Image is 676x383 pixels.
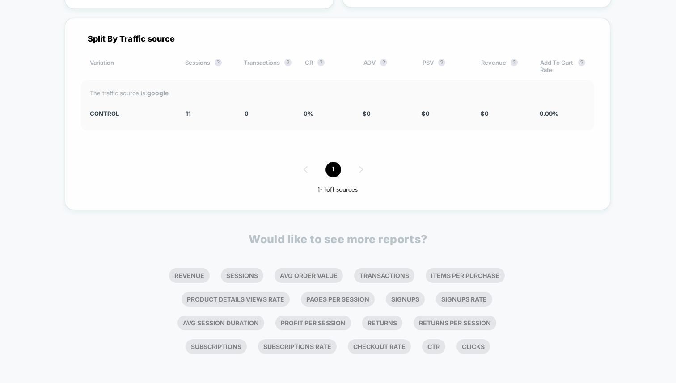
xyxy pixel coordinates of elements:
strong: google [147,89,169,97]
li: Returns [362,316,402,330]
div: Variation [90,59,172,73]
li: Clicks [456,339,490,354]
li: Revenue [169,268,210,283]
span: 9.09 % [540,110,558,117]
button: ? [511,59,518,66]
li: Items Per Purchase [426,268,505,283]
span: 1 [325,162,341,177]
button: ? [380,59,387,66]
li: Avg Session Duration [177,316,264,330]
li: Pages Per Session [301,292,375,307]
span: 0 [245,110,249,117]
div: Transactions [244,59,292,73]
div: 1 - 1 of 1 sources [81,186,594,194]
button: ? [578,59,585,66]
div: AOV [363,59,409,73]
span: 11 [186,110,191,117]
li: Avg Order Value [275,268,343,283]
li: Profit Per Session [275,316,351,330]
li: Subscriptions [186,339,247,354]
li: Signups [386,292,425,307]
li: Subscriptions Rate [258,339,337,354]
li: Checkout Rate [348,339,411,354]
li: Transactions [354,268,414,283]
div: CR [305,59,350,73]
div: Sessions [185,59,230,73]
button: ? [317,59,325,66]
div: Split By Traffic source [81,34,594,43]
div: The traffic source is: [90,89,585,97]
span: $ 0 [363,110,371,117]
div: Revenue [481,59,526,73]
li: Ctr [422,339,445,354]
p: Would like to see more reports? [249,232,427,246]
div: CONTROL [90,110,172,117]
li: Sessions [221,268,263,283]
span: $ 0 [422,110,430,117]
span: $ 0 [481,110,489,117]
div: PSV [422,59,468,73]
li: Product Details Views Rate [182,292,290,307]
div: Add To Cart Rate [540,59,585,73]
button: ? [284,59,292,66]
li: Signups Rate [436,292,492,307]
button: ? [215,59,222,66]
button: ? [438,59,445,66]
li: Returns Per Session [414,316,496,330]
span: 0 % [304,110,313,117]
